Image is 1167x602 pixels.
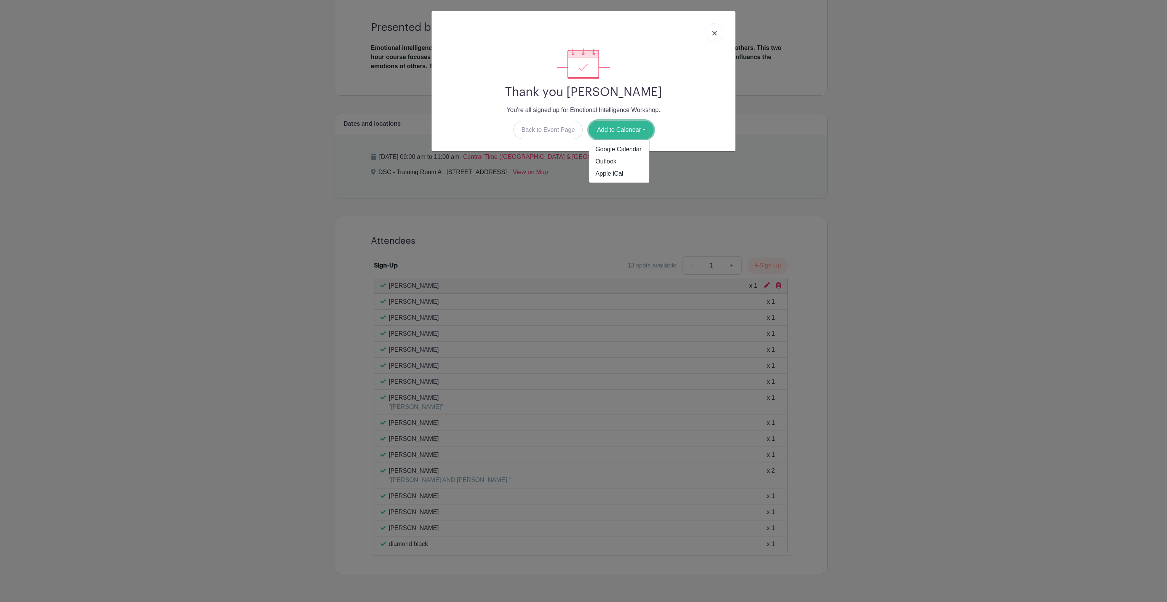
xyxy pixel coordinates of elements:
a: Back to Event Page [513,121,583,139]
a: Apple iCal [589,168,649,180]
img: signup_complete-c468d5dda3e2740ee63a24cb0ba0d3ce5d8a4ecd24259e683200fb1569d990c8.svg [557,48,610,79]
button: Add to Calendar [589,121,654,139]
img: close_button-5f87c8562297e5c2d7936805f587ecaba9071eb48480494691a3f1689db116b3.svg [712,31,717,35]
p: You're all signed up for Emotional Intelligence Workshop. [438,106,729,115]
h2: Thank you [PERSON_NAME] [438,85,729,99]
a: Outlook [589,155,649,168]
a: Google Calendar [589,143,649,155]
